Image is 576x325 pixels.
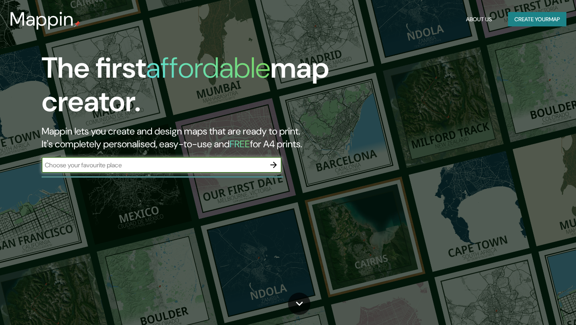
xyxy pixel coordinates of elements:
[42,125,330,150] h2: Mappin lets you create and design maps that are ready to print. It's completely personalised, eas...
[508,12,566,27] button: Create yourmap
[10,8,74,30] h3: Mappin
[42,51,330,125] h1: The first map creator.
[230,138,250,150] h5: FREE
[42,160,266,170] input: Choose your favourite place
[74,21,80,27] img: mappin-pin
[463,12,495,27] button: About Us
[146,49,270,86] h1: affordable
